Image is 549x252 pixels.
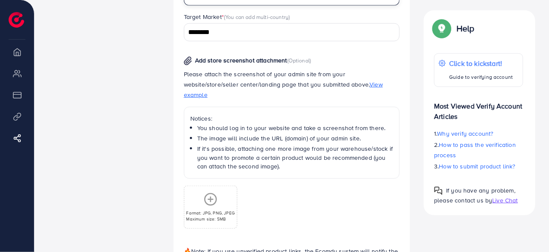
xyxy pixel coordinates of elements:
[197,124,394,132] li: You should log in to your website and take a screenshot from there.
[9,12,24,28] img: logo
[437,129,493,138] span: Why verify account?
[434,140,523,160] p: 2.
[184,80,383,99] span: View example
[434,128,523,139] p: 1.
[184,12,290,21] label: Target Market
[224,13,290,21] span: (You can add multi-country)
[434,21,450,36] img: Popup guide
[434,140,516,159] span: How to pass the verification process
[190,113,394,124] p: Notices:
[439,162,515,171] span: How to submit product link?
[184,23,400,41] div: Search for option
[512,213,543,246] iframe: Chat
[434,187,443,195] img: Popup guide
[184,69,400,100] p: Please attach the screenshot of your admin site from your website/store/seller center/landing pag...
[197,144,394,171] li: If it's possible, attaching one more image from your warehouse/stock if you want to promote a cer...
[434,94,523,121] p: Most Viewed Verify Account Articles
[197,134,394,143] li: The image will include the URL (domain) of your admin site.
[195,56,287,65] span: Add store screenshot attachment
[186,216,235,222] p: Maximum size: 5MB
[434,186,515,205] span: If you have any problem, please contact us by
[186,210,235,216] p: Format: JPG, PNG, JPEG
[287,56,311,64] span: (Optional)
[456,23,475,34] p: Help
[185,26,389,39] input: Search for option
[434,161,523,171] p: 3.
[449,58,513,68] p: Click to kickstart!
[449,72,513,82] p: Guide to verifying account
[184,56,192,65] img: img
[492,196,518,205] span: Live Chat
